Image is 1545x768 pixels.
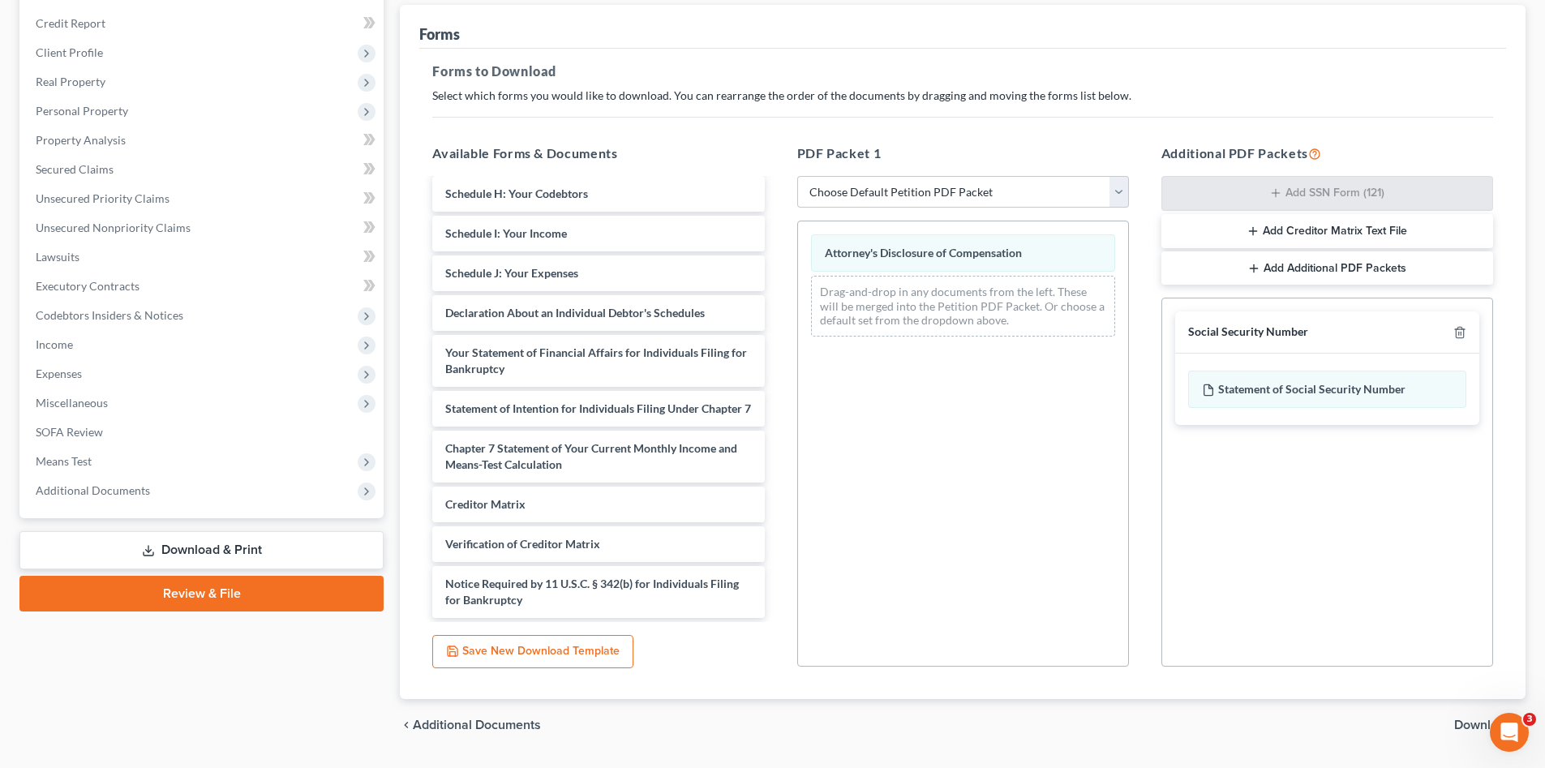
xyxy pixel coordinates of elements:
button: Add SSN Form (121) [1161,176,1493,212]
span: Your Statement of Financial Affairs for Individuals Filing for Bankruptcy [445,345,747,375]
a: Unsecured Nonpriority Claims [23,213,384,242]
p: Select which forms you would like to download. You can rearrange the order of the documents by dr... [432,88,1493,104]
i: chevron_left [400,719,413,732]
span: Schedule I: Your Income [445,226,567,240]
div: Social Security Number [1188,324,1308,340]
a: chevron_left Additional Documents [400,719,541,732]
h5: PDF Packet 1 [797,144,1129,163]
span: Additional Documents [413,719,541,732]
span: Download [1454,719,1513,732]
span: Executory Contracts [36,279,139,293]
h5: Additional PDF Packets [1161,144,1493,163]
span: Lawsuits [36,250,79,264]
span: Personal Property [36,104,128,118]
span: Attorney's Disclosure of Compensation [825,246,1022,260]
a: SOFA Review [23,418,384,447]
span: Miscellaneous [36,396,108,410]
a: Unsecured Priority Claims [23,184,384,213]
span: Additional Documents [36,483,150,497]
a: Property Analysis [23,126,384,155]
span: Chapter 7 Statement of Your Current Monthly Income and Means-Test Calculation [445,441,737,471]
a: Secured Claims [23,155,384,184]
iframe: Intercom live chat [1490,713,1529,752]
span: Verification of Creditor Matrix [445,537,600,551]
a: Lawsuits [23,242,384,272]
span: Client Profile [36,45,103,59]
button: Save New Download Template [432,635,633,669]
span: SOFA Review [36,425,103,439]
span: 3 [1523,713,1536,726]
a: Credit Report [23,9,384,38]
span: Codebtors Insiders & Notices [36,308,183,322]
span: Income [36,337,73,351]
button: Add Creditor Matrix Text File [1161,214,1493,248]
h5: Forms to Download [432,62,1493,81]
a: Executory Contracts [23,272,384,301]
span: Creditor Matrix [445,497,526,511]
span: Means Test [36,454,92,468]
div: Statement of Social Security Number [1188,371,1466,408]
span: Expenses [36,367,82,380]
span: Notice Required by 11 U.S.C. § 342(b) for Individuals Filing for Bankruptcy [445,577,739,607]
span: Real Property [36,75,105,88]
button: Download chevron_right [1454,719,1526,732]
div: Forms [419,24,460,44]
span: Schedule J: Your Expenses [445,266,578,280]
span: Declaration About an Individual Debtor's Schedules [445,306,705,320]
button: Add Additional PDF Packets [1161,251,1493,285]
span: Unsecured Nonpriority Claims [36,221,191,234]
a: Download & Print [19,531,384,569]
span: Unsecured Priority Claims [36,191,170,205]
span: Property Analysis [36,133,126,147]
div: Drag-and-drop in any documents from the left. These will be merged into the Petition PDF Packet. ... [811,276,1115,337]
span: Secured Claims [36,162,114,176]
span: Schedule H: Your Codebtors [445,187,588,200]
span: Statement of Intention for Individuals Filing Under Chapter 7 [445,401,751,415]
a: Review & File [19,576,384,611]
h5: Available Forms & Documents [432,144,764,163]
span: Credit Report [36,16,105,30]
